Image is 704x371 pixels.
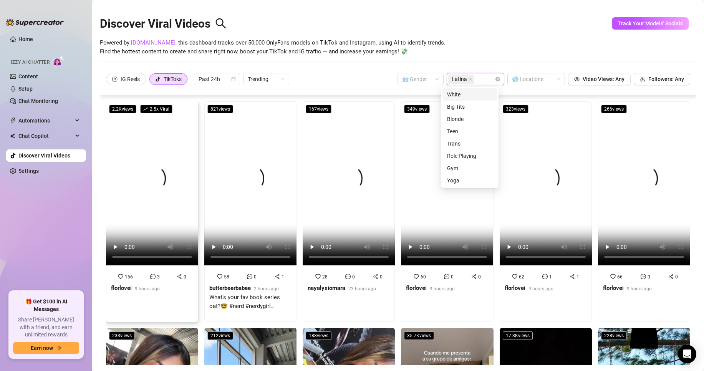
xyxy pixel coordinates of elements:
span: 188 views [306,331,331,340]
span: share-alt [177,274,182,279]
a: 2.2Kviewsrise2.5x Viral15630florlovei9 hours ago [106,101,198,322]
span: 0 [648,274,650,280]
span: 0 [451,274,454,280]
span: 156 [125,274,133,280]
span: 212 views [207,331,233,340]
span: 66 [617,274,623,280]
span: 0 [478,274,481,280]
span: 0 [352,274,355,280]
span: 0 [380,274,383,280]
span: close-circle [495,77,500,81]
span: 2.2K views [109,105,136,113]
span: Video Views: Any [583,76,624,82]
div: Trans [442,137,497,150]
span: 9 hours ago [135,286,160,291]
span: Share [PERSON_NAME] with a friend, and earn unlimited rewards [13,316,79,339]
img: Chat Copilot [10,133,15,139]
button: Earn nowarrow-right [13,342,79,354]
img: AI Chatter [53,56,65,67]
a: [DOMAIN_NAME] [131,39,176,46]
span: message [345,274,351,279]
span: share-alt [668,274,674,279]
span: thunderbolt [10,118,16,124]
span: 167 views [306,105,331,113]
span: 62 [519,274,524,280]
div: Gym [442,162,497,174]
a: 821views5801butterbeerbabee2 hours agoWhat’s your fav book series oat?🤓 #nerd #nerdygirl #booklov... [204,101,297,322]
span: Earn now [31,345,53,351]
div: White [447,90,492,99]
div: Trans [447,139,492,148]
span: 1 [549,274,552,280]
span: 0 [254,274,257,280]
button: Video Views: Any [568,73,631,85]
span: share-alt [570,274,575,279]
strong: florlovei [603,285,624,291]
span: instagram [112,76,118,82]
span: 17.3K views [503,331,533,340]
span: 35.7K views [404,331,434,340]
h2: Discover Viral Videos [100,17,227,31]
span: calendar [231,77,236,81]
div: Blonde [447,115,492,123]
span: arrow-right [56,345,61,351]
span: Past 24h [199,73,235,85]
span: Automations [18,114,73,127]
span: Powered by , this dashboard tracks over 50,000 OnlyFans models on TikTok and Instagram, using AI ... [100,38,446,56]
div: Role Playing [442,150,497,162]
strong: florlovei [111,285,132,291]
div: What’s your fav book series oat?🤓 #nerd #nerdygirl #booklover #harrypotter #harrypottergirl #rela... [209,293,292,311]
span: 0 [675,274,678,280]
div: IG Reels [121,73,140,85]
span: close [469,77,472,81]
span: 266 views [601,105,627,113]
span: 23 hours ago [348,286,376,291]
a: 349views6000florlovei9 hours ago [401,101,493,322]
span: 28 [322,274,328,280]
span: message [444,274,449,279]
button: Track Your Models' Socials [612,17,689,30]
span: search [215,18,227,29]
span: heart [512,274,517,279]
span: 58 [224,274,229,280]
span: Chat Copilot [18,130,73,142]
span: 2 hours ago [254,286,279,291]
span: 2.5 x Viral [140,105,172,113]
a: 323views6211florlovei9 hours ago [500,101,592,322]
div: Teen [447,127,492,136]
span: message [150,274,156,279]
div: Big Tits [447,103,492,111]
div: Big Tits [442,101,497,113]
span: Track Your Models' Socials [618,20,683,26]
img: logo-BBDzfeDw.svg [6,18,64,26]
a: Setup [18,86,33,92]
span: 233 views [109,331,135,340]
span: message [542,274,548,279]
span: Followers: Any [648,76,684,82]
a: Content [18,73,38,79]
span: Trending [248,73,285,85]
span: 1 [282,274,284,280]
div: Teen [442,125,497,137]
div: Open Intercom Messenger [678,345,696,363]
span: 1 [576,274,579,280]
a: Discover Viral Videos [18,152,70,159]
span: 349 views [404,105,430,113]
span: 9 hours ago [627,286,652,291]
a: 266views6600florlovei9 hours ago [598,101,690,322]
span: Izzy AI Chatter [11,59,50,66]
div: Blonde [442,113,497,125]
span: heart [118,274,123,279]
div: Yoga [442,174,497,187]
a: 167views2800nayalyxiomara23 hours ago [303,101,395,322]
span: 3 [157,274,160,280]
span: share-alt [373,274,378,279]
span: 🎁 Get $100 in AI Messages [13,298,79,313]
strong: florlovei [505,285,525,291]
span: 228 views [601,331,627,340]
div: Gym [447,164,492,172]
span: rise [143,107,148,111]
span: heart [315,274,321,279]
div: White [442,88,497,101]
span: Latina [448,75,474,84]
